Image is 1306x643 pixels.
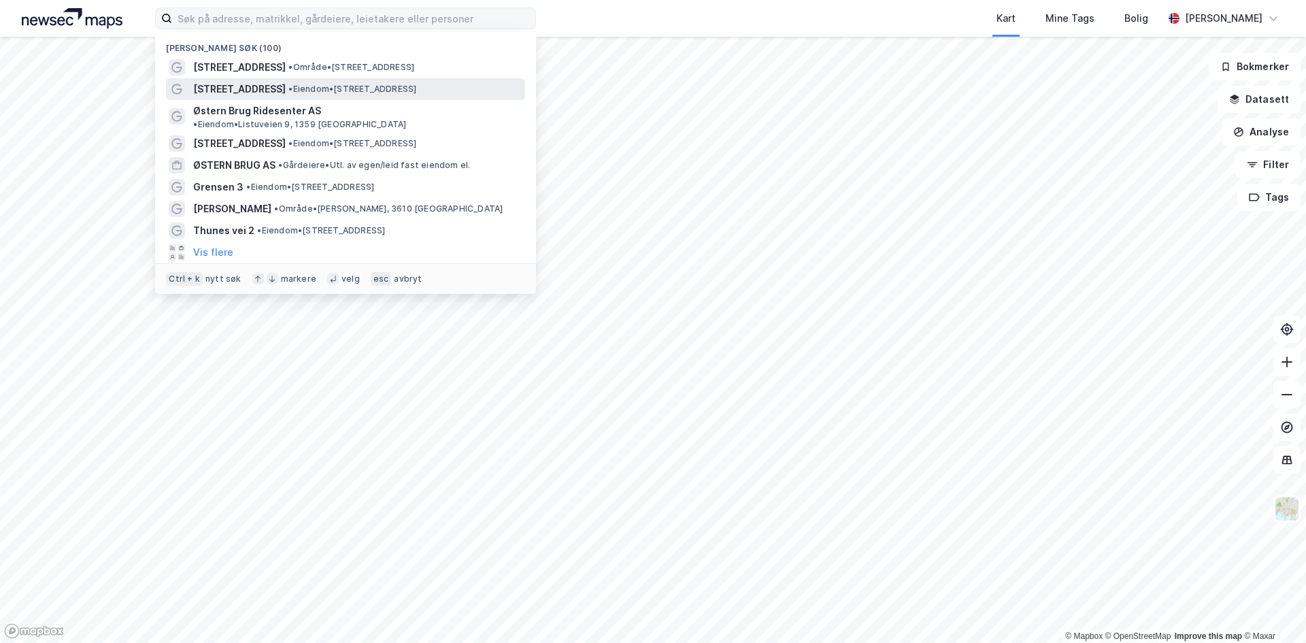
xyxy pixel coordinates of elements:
span: Område • [STREET_ADDRESS] [288,62,414,73]
iframe: Chat Widget [1238,578,1306,643]
img: logo.a4113a55bc3d86da70a041830d287a7e.svg [22,8,122,29]
div: Kart [997,10,1016,27]
input: Søk på adresse, matrikkel, gårdeiere, leietakere eller personer [172,8,535,29]
a: Improve this map [1175,631,1242,641]
div: [PERSON_NAME] [1185,10,1262,27]
a: Mapbox [1065,631,1103,641]
span: [STREET_ADDRESS] [193,59,286,76]
button: Datasett [1218,86,1301,113]
span: [STREET_ADDRESS] [193,81,286,97]
span: Thunes vei 2 [193,222,254,239]
span: Gårdeiere • Utl. av egen/leid fast eiendom el. [278,160,470,171]
span: Grensen 3 [193,179,244,195]
a: Mapbox homepage [4,623,64,639]
button: Bokmerker [1209,53,1301,80]
button: Filter [1235,151,1301,178]
span: ØSTERN BRUG AS [193,157,275,174]
button: Tags [1237,184,1301,211]
span: Eiendom • Listuveien 9, 1359 [GEOGRAPHIC_DATA] [193,119,406,130]
span: • [278,160,282,170]
button: Analyse [1222,118,1301,146]
span: Eiendom • [STREET_ADDRESS] [288,84,416,95]
span: • [193,119,197,129]
a: OpenStreetMap [1105,631,1171,641]
span: • [288,84,292,94]
div: esc [371,272,392,286]
div: nytt søk [205,274,241,284]
span: Østern Brug Ridesenter AS [193,103,321,119]
div: Bolig [1124,10,1148,27]
span: • [246,182,250,192]
span: • [257,225,261,235]
span: • [288,138,292,148]
span: • [274,203,278,214]
span: Eiendom • [STREET_ADDRESS] [246,182,374,193]
span: [PERSON_NAME] [193,201,271,217]
div: Kontrollprogram for chat [1238,578,1306,643]
div: Mine Tags [1045,10,1094,27]
img: Z [1274,496,1300,522]
div: [PERSON_NAME] søk (100) [155,32,536,56]
div: avbryt [394,274,422,284]
span: • [288,62,292,72]
span: Område • [PERSON_NAME], 3610 [GEOGRAPHIC_DATA] [274,203,503,214]
button: Vis flere [193,244,233,261]
div: Ctrl + k [166,272,203,286]
span: Eiendom • [STREET_ADDRESS] [257,225,385,236]
div: markere [281,274,316,284]
div: velg [341,274,360,284]
span: [STREET_ADDRESS] [193,135,286,152]
span: Eiendom • [STREET_ADDRESS] [288,138,416,149]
